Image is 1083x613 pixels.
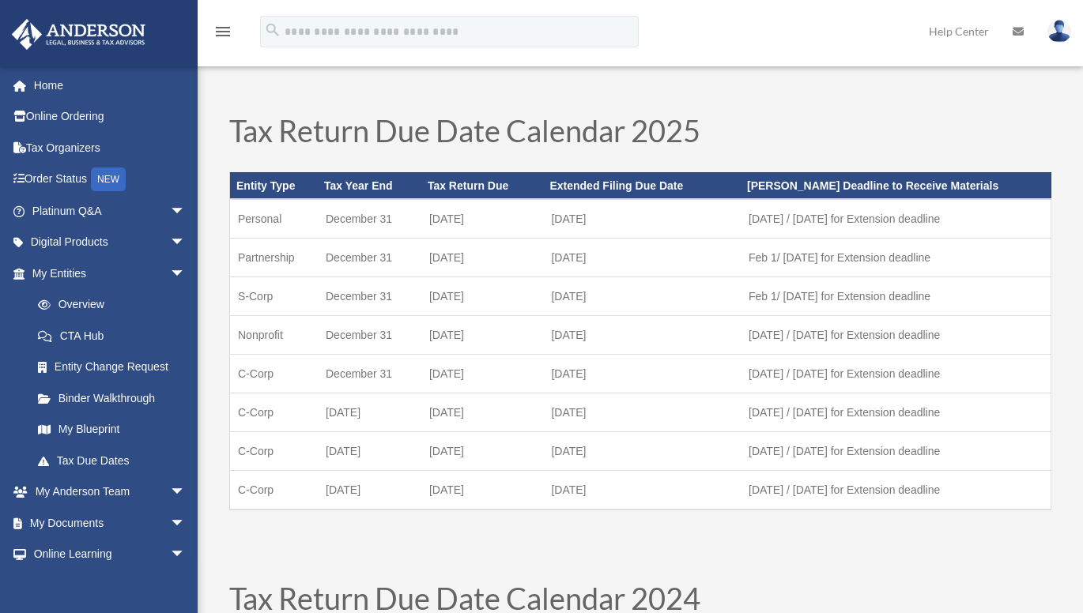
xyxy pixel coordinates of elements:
[11,227,209,258] a: Digital Productsarrow_drop_down
[22,414,209,446] a: My Blueprint
[543,432,741,471] td: [DATE]
[22,445,202,476] a: Tax Due Dates
[421,432,544,471] td: [DATE]
[22,382,209,414] a: Binder Walkthrough
[543,199,741,239] td: [DATE]
[11,507,209,539] a: My Documentsarrow_drop_down
[741,393,1051,432] td: [DATE] / [DATE] for Extension deadline
[741,199,1051,239] td: [DATE] / [DATE] for Extension deadline
[7,19,150,50] img: Anderson Advisors Platinum Portal
[318,277,421,316] td: December 31
[421,172,544,199] th: Tax Return Due
[318,199,421,239] td: December 31
[230,199,319,239] td: Personal
[11,195,209,227] a: Platinum Q&Aarrow_drop_down
[264,21,281,39] i: search
[230,471,319,510] td: C-Corp
[318,316,421,355] td: December 31
[741,316,1051,355] td: [DATE] / [DATE] for Extension deadline
[170,258,202,290] span: arrow_drop_down
[318,471,421,510] td: [DATE]
[318,432,421,471] td: [DATE]
[230,239,319,277] td: Partnership
[318,355,421,393] td: December 31
[1047,20,1071,43] img: User Pic
[213,28,232,41] a: menu
[741,432,1051,471] td: [DATE] / [DATE] for Extension deadline
[11,132,209,164] a: Tax Organizers
[318,172,421,199] th: Tax Year End
[11,476,209,508] a: My Anderson Teamarrow_drop_down
[170,195,202,228] span: arrow_drop_down
[22,289,209,321] a: Overview
[170,539,202,571] span: arrow_drop_down
[421,393,544,432] td: [DATE]
[170,476,202,509] span: arrow_drop_down
[229,115,1051,153] h1: Tax Return Due Date Calendar 2025
[91,167,126,191] div: NEW
[11,258,209,289] a: My Entitiesarrow_drop_down
[11,539,209,570] a: Online Learningarrow_drop_down
[22,320,209,352] a: CTA Hub
[170,227,202,259] span: arrow_drop_down
[543,471,741,510] td: [DATE]
[421,471,544,510] td: [DATE]
[11,70,209,101] a: Home
[230,172,319,199] th: Entity Type
[213,22,232,41] i: menu
[421,277,544,316] td: [DATE]
[318,393,421,432] td: [DATE]
[543,239,741,277] td: [DATE]
[543,393,741,432] td: [DATE]
[543,277,741,316] td: [DATE]
[741,277,1051,316] td: Feb 1/ [DATE] for Extension deadline
[318,239,421,277] td: December 31
[230,277,319,316] td: S-Corp
[741,355,1051,393] td: [DATE] / [DATE] for Extension deadline
[230,393,319,432] td: C-Corp
[741,172,1051,199] th: [PERSON_NAME] Deadline to Receive Materials
[421,316,544,355] td: [DATE]
[230,355,319,393] td: C-Corp
[11,101,209,133] a: Online Ordering
[741,471,1051,510] td: [DATE] / [DATE] for Extension deadline
[741,239,1051,277] td: Feb 1/ [DATE] for Extension deadline
[230,432,319,471] td: C-Corp
[421,239,544,277] td: [DATE]
[543,316,741,355] td: [DATE]
[421,199,544,239] td: [DATE]
[170,507,202,540] span: arrow_drop_down
[230,316,319,355] td: Nonprofit
[543,355,741,393] td: [DATE]
[22,352,209,383] a: Entity Change Request
[543,172,741,199] th: Extended Filing Due Date
[11,164,209,196] a: Order StatusNEW
[421,355,544,393] td: [DATE]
